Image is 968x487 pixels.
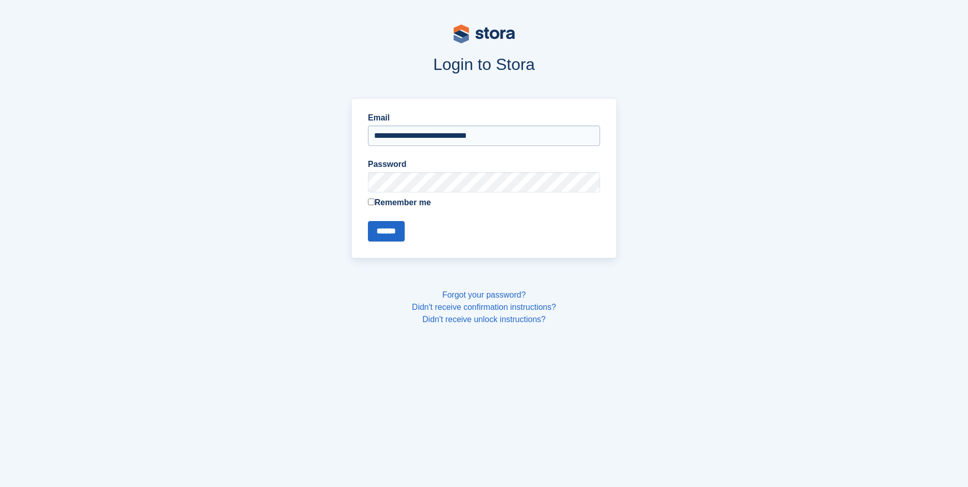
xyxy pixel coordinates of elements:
img: stora-logo-53a41332b3708ae10de48c4981b4e9114cc0af31d8433b30ea865607fb682f29.svg [454,25,515,43]
a: Forgot your password? [442,290,526,299]
label: Password [368,158,600,171]
input: Remember me [368,199,375,205]
a: Didn't receive confirmation instructions? [412,303,556,311]
label: Email [368,112,600,124]
h1: Login to Stora [157,55,812,74]
label: Remember me [368,197,600,209]
a: Didn't receive unlock instructions? [423,315,545,324]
